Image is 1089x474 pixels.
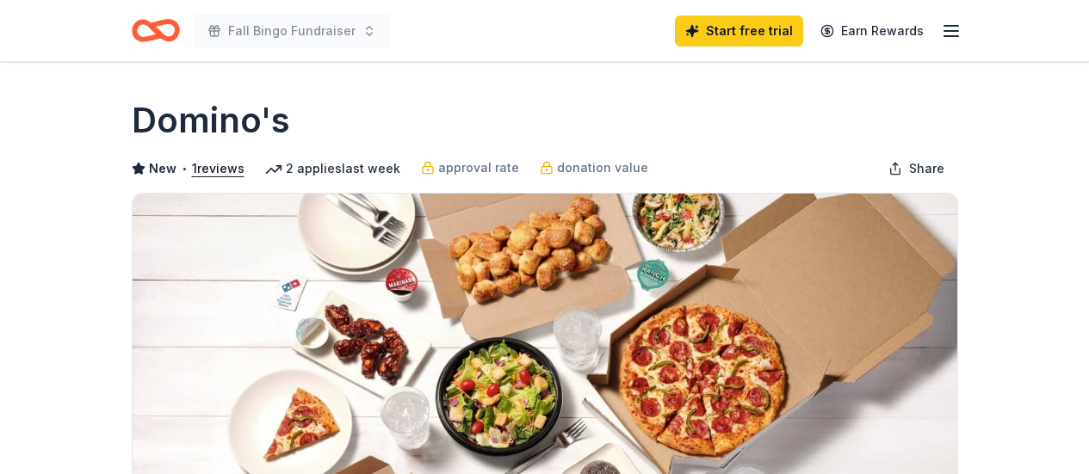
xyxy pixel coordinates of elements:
[421,157,519,178] a: approval rate
[675,15,803,46] a: Start free trial
[540,157,648,178] a: donation value
[194,14,390,48] button: Fall Bingo Fundraiser
[557,157,648,178] span: donation value
[132,10,180,51] a: Home
[875,151,958,186] button: Share
[192,158,244,179] button: 1reviews
[909,158,944,179] span: Share
[438,157,519,178] span: approval rate
[132,96,290,145] h1: Domino's
[228,21,356,41] span: Fall Bingo Fundraiser
[149,158,176,179] span: New
[810,15,934,46] a: Earn Rewards
[265,158,400,179] div: 2 applies last week
[181,162,187,175] span: •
